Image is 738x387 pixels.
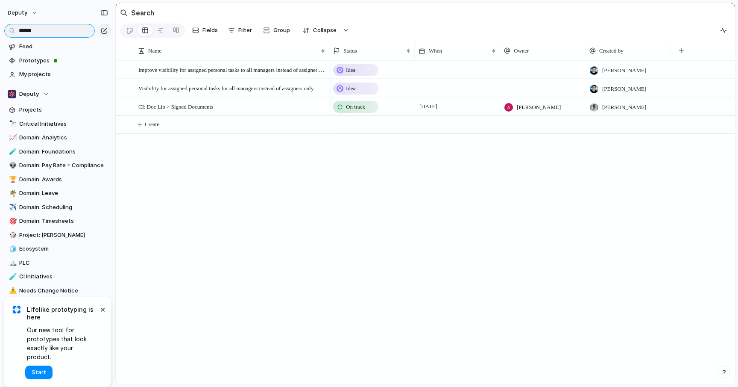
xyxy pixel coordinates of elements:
[4,284,111,297] a: ⚠️Needs Change Notice
[27,306,98,321] span: Lifelike prototyping is here
[9,161,15,171] div: 👽
[602,85,646,93] span: [PERSON_NAME]
[259,24,294,37] button: Group
[19,133,108,142] span: Domain: Analytics
[19,120,108,128] span: Critical Initiatives
[19,245,108,253] span: Ecosystem
[138,83,313,93] span: Visibility for assigned personal tasks for all managers instead of assigners only
[9,189,15,198] div: 🌴
[429,47,442,55] span: When
[8,175,16,184] button: 🏆
[417,101,439,112] span: [DATE]
[346,66,355,74] span: Idea
[8,9,27,17] span: deputy
[343,47,357,55] span: Status
[19,106,108,114] span: Projects
[32,368,46,377] span: Start
[202,26,218,35] span: Fields
[602,103,646,112] span: [PERSON_NAME]
[346,84,355,93] span: Idea
[602,66,646,75] span: [PERSON_NAME]
[8,287,16,295] button: ⚠️
[19,272,108,281] span: CI Initiatives
[4,103,111,116] a: Projects
[8,272,16,281] button: 🧪
[4,215,111,227] a: 🎯Domain: Timesheets
[4,298,111,311] div: 🎯Shipped this year
[225,24,255,37] button: Filter
[4,6,42,20] button: deputy
[8,120,16,128] button: 🔭
[238,26,252,35] span: Filter
[514,47,529,55] span: Owner
[4,68,111,81] a: My projects
[4,54,111,67] a: Prototypes
[4,201,111,214] a: ✈️Domain: Scheduling
[517,103,561,112] span: [PERSON_NAME]
[148,47,161,55] span: Name
[27,325,98,361] span: Our new tool for prototypes that look exactly like your product.
[4,173,111,186] div: 🏆Domain: Awards
[346,103,365,111] span: On track
[145,120,159,129] span: Create
[8,217,16,225] button: 🎯
[8,189,16,198] button: 🌴
[273,26,290,35] span: Group
[19,175,108,184] span: Domain: Awards
[4,229,111,242] a: 🎲Project: [PERSON_NAME]
[131,8,154,18] h2: Search
[8,148,16,156] button: 🧪
[9,272,15,282] div: 🧪
[19,148,108,156] span: Domain: Foundations
[9,286,15,295] div: ⚠️
[4,88,111,100] button: Deputy
[4,270,111,283] div: 🧪CI Initiatives
[8,231,16,239] button: 🎲
[9,202,15,212] div: ✈️
[9,230,15,240] div: 🎲
[4,187,111,200] a: 🌴Domain: Leave
[138,65,326,74] span: Improve visibility for assigned personal tasks to all managers instead of assigner only
[8,259,16,267] button: 🏔️
[9,244,15,254] div: 🧊
[9,258,15,268] div: 🏔️
[4,131,111,144] a: 📈Domain: Analytics
[9,174,15,184] div: 🏆
[4,257,111,269] a: 🏔️PLC
[599,47,624,55] span: Created by
[4,40,111,53] a: Feed
[8,133,16,142] button: 📈
[313,26,337,35] span: Collapse
[9,133,15,143] div: 📈
[8,161,16,170] button: 👽
[298,24,341,37] button: Collapse
[19,70,108,79] span: My projects
[19,287,108,295] span: Needs Change Notice
[19,231,108,239] span: Project: [PERSON_NAME]
[9,147,15,157] div: 🧪
[19,42,108,51] span: Feed
[8,245,16,253] button: 🧊
[19,161,108,170] span: Domain: Pay Rate + Compliance
[19,259,108,267] span: PLC
[19,203,108,212] span: Domain: Scheduling
[4,242,111,255] a: 🧊Ecosystem
[19,56,108,65] span: Prototypes
[9,216,15,226] div: 🎯
[19,90,39,98] span: Deputy
[19,217,108,225] span: Domain: Timesheets
[138,101,213,111] span: CI: Doc Lib > Signed Documents
[4,118,111,130] a: 🔭Critical Initiatives
[9,119,15,129] div: 🔭
[4,159,111,172] a: 👽Domain: Pay Rate + Compliance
